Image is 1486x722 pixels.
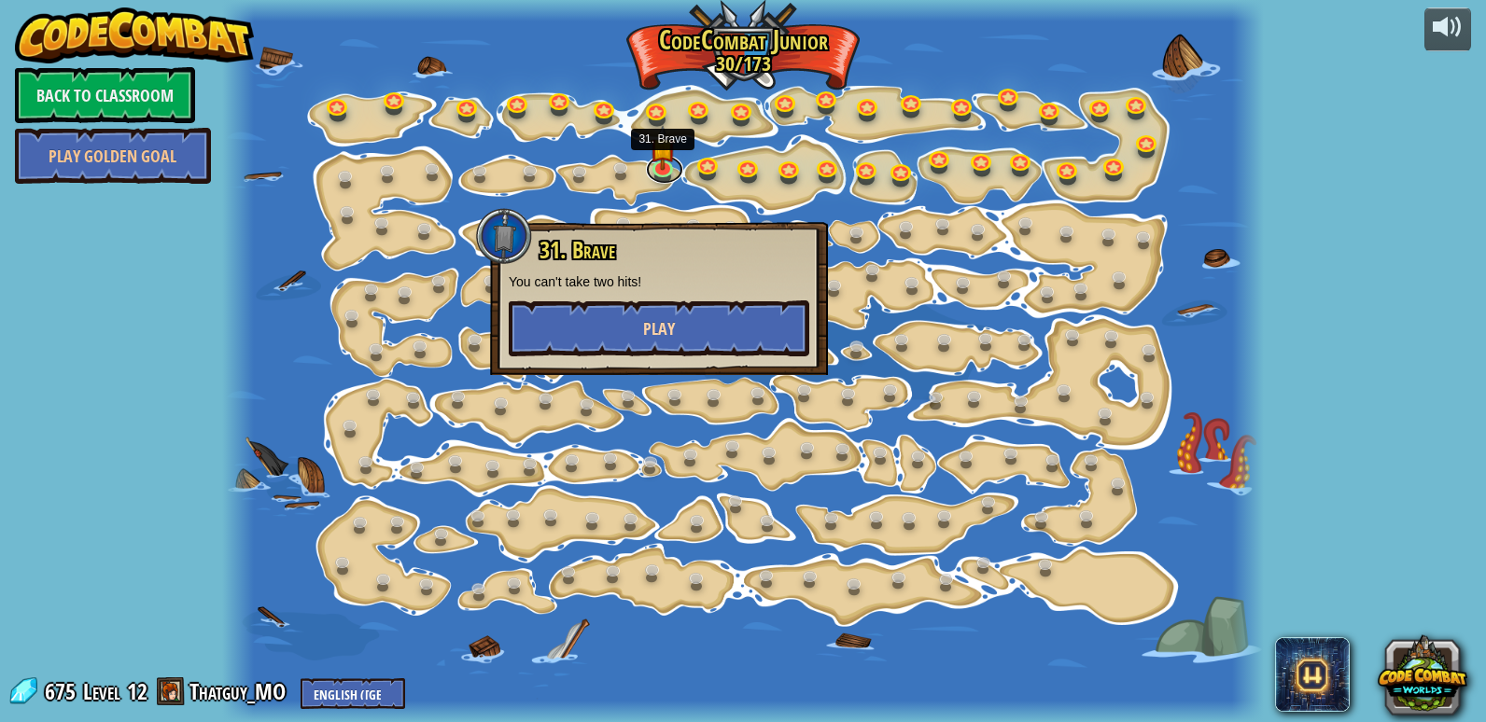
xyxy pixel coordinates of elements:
span: 675 [45,676,81,706]
img: level-banner-started.png [650,125,676,170]
button: Adjust volume [1424,7,1471,51]
p: You can't take two hits! [509,272,809,291]
span: Play [643,317,675,340]
a: Thatguy_MO [189,676,291,706]
span: 31. Brave [540,234,615,266]
img: CodeCombat - Learn how to code by playing a game [15,7,254,63]
span: 12 [127,676,147,706]
a: Play Golden Goal [15,128,211,184]
button: Play [509,300,809,356]
a: Back to Classroom [15,67,195,123]
span: Level [83,676,120,707]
